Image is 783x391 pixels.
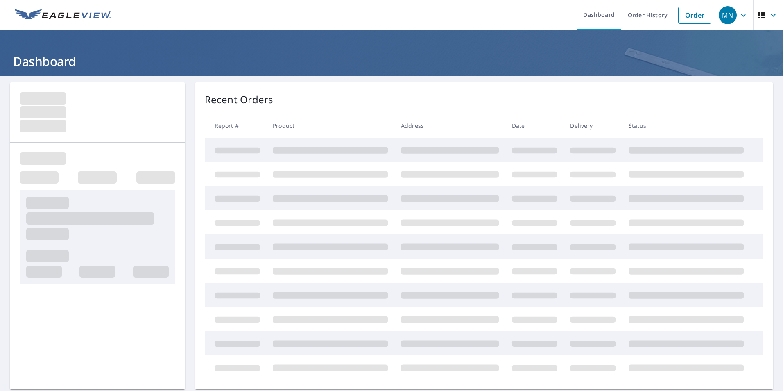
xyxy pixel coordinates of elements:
p: Recent Orders [205,92,274,107]
th: Status [622,114,750,138]
img: EV Logo [15,9,111,21]
h1: Dashboard [10,53,773,70]
th: Date [505,114,564,138]
th: Address [394,114,505,138]
a: Order [678,7,711,24]
th: Delivery [563,114,622,138]
div: MN [719,6,737,24]
th: Report # [205,114,267,138]
th: Product [266,114,394,138]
